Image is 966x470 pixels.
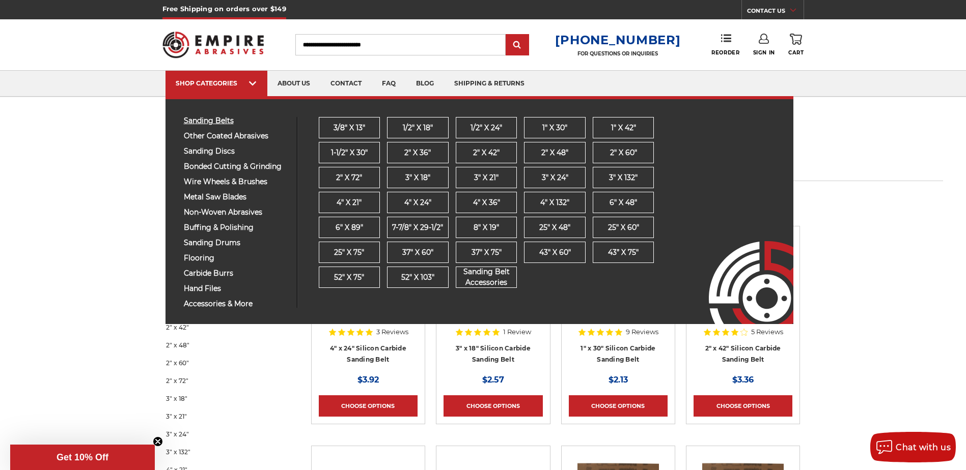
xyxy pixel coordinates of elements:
[162,25,264,65] img: Empire Abrasives
[401,272,434,283] span: 52" x 103"
[334,247,364,258] span: 25" x 75"
[166,372,284,390] a: 2" x 72"
[184,148,289,155] span: sanding discs
[555,33,680,47] a: [PHONE_NUMBER]
[609,375,628,385] span: $2.13
[456,267,517,288] span: Sanding Belt Accessories
[711,34,739,55] a: Reorder
[507,35,528,55] input: Submit
[57,452,108,462] span: Get 10% Off
[184,117,289,125] span: sanding belts
[753,49,775,56] span: Sign In
[788,49,804,56] span: Cart
[482,375,504,385] span: $2.57
[184,178,289,186] span: wire wheels & brushes
[336,222,363,233] span: 6" x 89"
[751,329,783,335] span: 5 Reviews
[472,247,502,258] span: 37" x 75"
[337,197,362,208] span: 4" x 21"
[184,209,289,216] span: non-woven abrasives
[611,123,636,133] span: 1" x 42"
[711,49,739,56] span: Reorder
[539,222,570,233] span: 25" x 48"
[542,172,568,183] span: 3" x 24"
[474,222,499,233] span: 8" x 19"
[608,247,639,258] span: 43” x 75"
[474,172,499,183] span: 3" x 21"
[610,197,637,208] span: 6" x 48"
[184,224,289,231] span: buffing & polishing
[503,329,531,335] span: 1 Review
[569,395,668,417] a: Choose Options
[404,148,431,158] span: 2" x 36"
[176,79,257,87] div: SHOP CATEGORIES
[608,222,639,233] span: 25" x 60"
[184,132,289,140] span: other coated abrasives
[184,239,289,247] span: sanding drums
[184,254,289,262] span: flooring
[376,329,408,335] span: 3 Reviews
[732,375,754,385] span: $3.36
[555,50,680,57] p: FOR QUESTIONS OR INQUIRIES
[166,443,284,461] a: 3" x 132"
[626,329,658,335] span: 9 Reviews
[402,247,433,258] span: 37" x 60"
[392,222,443,233] span: 7-7/8" x 29-1/2"
[166,390,284,407] a: 3" x 18"
[267,71,320,97] a: about us
[473,148,500,158] span: 2" x 42"
[184,193,289,201] span: metal saw blades
[334,272,364,283] span: 52" x 75"
[166,407,284,425] a: 3" x 21"
[406,71,444,97] a: blog
[10,445,155,470] div: Get 10% OffClose teaser
[896,443,951,452] span: Chat with us
[153,436,163,447] button: Close teaser
[747,5,804,19] a: CONTACT US
[542,123,567,133] span: 1" x 30"
[609,172,638,183] span: 3" x 132"
[405,172,430,183] span: 3" x 18"
[319,395,418,417] a: Choose Options
[539,247,571,258] span: 43" x 60"
[334,123,365,133] span: 3/8" x 13"
[471,123,502,133] span: 1/2" x 24"
[444,395,542,417] a: Choose Options
[166,336,284,354] a: 2" x 48"
[541,148,568,158] span: 2" x 48"
[166,354,284,372] a: 2" x 60"
[788,34,804,56] a: Cart
[330,344,406,364] a: 4" x 24" Silicon Carbide Sanding Belt
[184,300,289,308] span: accessories & more
[691,211,793,324] img: Empire Abrasives Logo Image
[705,344,781,364] a: 2" x 42" Silicon Carbide Sanding Belt
[870,432,956,462] button: Chat with us
[184,163,289,170] span: bonded cutting & grinding
[473,197,500,208] span: 4" x 36"
[331,148,368,158] span: 1-1/2" x 30"
[610,148,637,158] span: 2" x 60"
[444,71,535,97] a: shipping & returns
[581,344,655,364] a: 1" x 30" Silicon Carbide Sanding Belt
[320,71,372,97] a: contact
[404,197,431,208] span: 4" x 24"
[403,123,433,133] span: 1/2" x 18"
[166,425,284,443] a: 3" x 24"
[184,270,289,277] span: carbide burrs
[456,344,531,364] a: 3" x 18" Silicon Carbide Sanding Belt
[540,197,569,208] span: 4" x 132"
[166,318,284,336] a: 2" x 42"
[694,395,792,417] a: Choose Options
[372,71,406,97] a: faq
[336,172,362,183] span: 2" x 72"
[357,375,379,385] span: $3.92
[184,285,289,292] span: hand files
